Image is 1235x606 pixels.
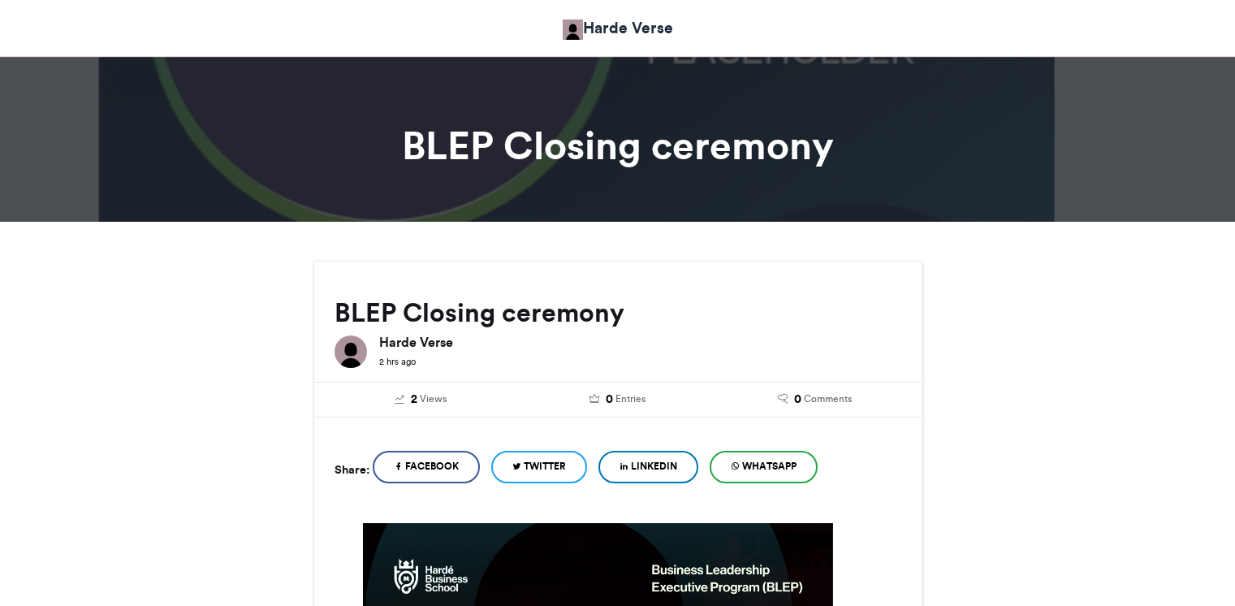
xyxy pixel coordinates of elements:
a: LinkedIn [598,451,698,483]
h2: BLEP Closing ceremony [335,298,901,327]
span: 2 [411,391,417,409]
h5: Share: [335,459,369,480]
span: Views [420,392,447,406]
a: Harde Verse [563,16,673,40]
span: Comments [804,392,852,406]
span: Facebook [405,459,459,474]
small: 2 hrs ago [379,356,416,367]
a: Facebook [373,451,480,483]
h1: BLEP Closing ceremony [167,126,1069,165]
a: 2 Views [335,391,507,409]
span: WhatsApp [742,459,797,474]
img: Harde Business School [563,19,583,40]
span: LinkedIn [631,459,677,474]
span: Twitter [524,459,566,474]
a: 0 Entries [531,391,704,409]
img: Harde Verse [335,335,367,368]
a: 0 Comments [728,391,901,409]
a: WhatsApp [710,451,818,483]
h6: Harde Verse [379,335,901,348]
a: Twitter [491,451,587,483]
span: 0 [606,391,613,409]
span: Entries [615,392,646,406]
span: 0 [794,391,801,409]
